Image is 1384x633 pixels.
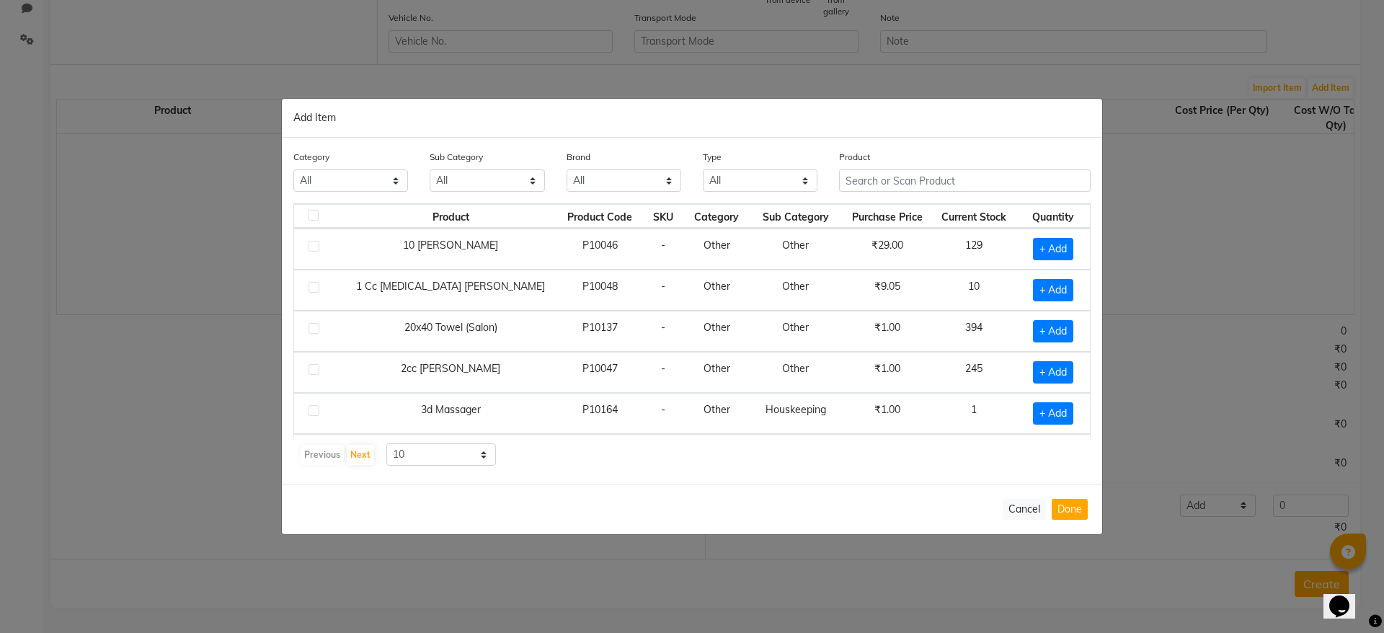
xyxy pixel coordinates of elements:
td: ₹9.05 [842,270,932,311]
td: Other [684,352,750,393]
td: - [642,393,685,434]
label: Product [839,151,870,164]
span: + Add [1033,402,1073,425]
button: Next [347,445,374,465]
td: ₹1.00 [842,352,932,393]
th: Quantity [1016,204,1090,229]
td: - [642,434,685,475]
span: + Add [1033,238,1073,260]
td: 10 [932,270,1016,311]
td: ₹2,500.00 [842,434,932,475]
td: Other [684,393,750,434]
td: 1 Cc [MEDICAL_DATA] [PERSON_NAME] [344,270,558,311]
input: Search or Scan Product [839,169,1091,192]
iframe: chat widget [1323,575,1370,619]
td: 10 [PERSON_NAME] [344,229,558,270]
td: - [642,352,685,393]
th: SKU [642,204,685,229]
td: P10214 [558,434,642,475]
button: Cancel [1003,499,1046,520]
span: Purchase Price [852,211,923,223]
td: P10164 [558,393,642,434]
td: P10047 [558,352,642,393]
td: ₹1.00 [842,311,932,352]
td: 3d Massager [344,393,558,434]
td: Other [684,270,750,311]
td: Other [684,229,750,270]
th: Product [344,204,558,229]
td: P10137 [558,311,642,352]
td: Acti - C Fluid [344,434,558,475]
td: Other [750,270,842,311]
td: Houskeeping [750,393,842,434]
label: Category [293,151,329,164]
td: Other [750,229,842,270]
th: Category [684,204,750,229]
label: Type [703,151,722,164]
button: Done [1052,499,1088,520]
th: Sub Category [750,204,842,229]
td: 245 [932,352,1016,393]
td: - [642,229,685,270]
td: - [642,270,685,311]
td: P10046 [558,229,642,270]
td: 394 [932,311,1016,352]
span: + Add [1033,279,1073,301]
td: 20x40 Towel (Salon) [344,311,558,352]
label: Brand [567,151,590,164]
td: 1 [932,393,1016,434]
td: Other [750,311,842,352]
td: Other [684,434,750,475]
span: + Add [1033,361,1073,384]
td: 2cc [PERSON_NAME] [344,352,558,393]
td: Other [750,352,842,393]
th: Current Stock [932,204,1016,229]
td: Other [684,311,750,352]
th: Product Code [558,204,642,229]
span: + Add [1033,320,1073,342]
td: 129 [932,229,1016,270]
td: ₹1.00 [842,393,932,434]
div: Add Item [282,99,1102,138]
td: P10048 [558,270,642,311]
label: Sub Category [430,151,483,164]
td: ₹29.00 [842,229,932,270]
td: Houskeeping [750,434,842,475]
td: - [642,311,685,352]
td: 0 [932,434,1016,475]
